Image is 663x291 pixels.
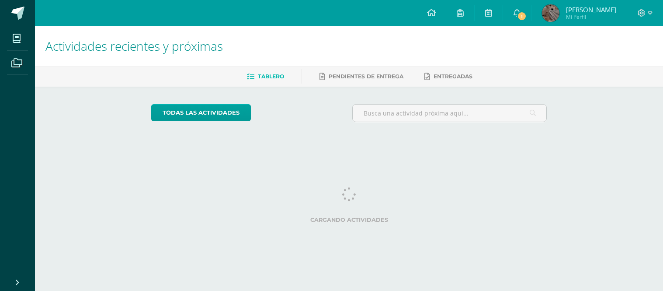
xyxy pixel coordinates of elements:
[566,5,616,14] span: [PERSON_NAME]
[434,73,472,80] span: Entregadas
[353,105,546,122] input: Busca una actividad próxima aquí...
[329,73,403,80] span: Pendientes de entrega
[151,104,251,121] a: todas las Actividades
[319,70,403,84] a: Pendientes de entrega
[424,70,472,84] a: Entregadas
[517,11,527,21] span: 1
[151,217,547,223] label: Cargando actividades
[258,73,284,80] span: Tablero
[247,70,284,84] a: Tablero
[566,13,616,21] span: Mi Perfil
[45,38,223,54] span: Actividades recientes y próximas
[542,4,559,22] img: 31939a3c825507503baf5dccd1318a21.png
